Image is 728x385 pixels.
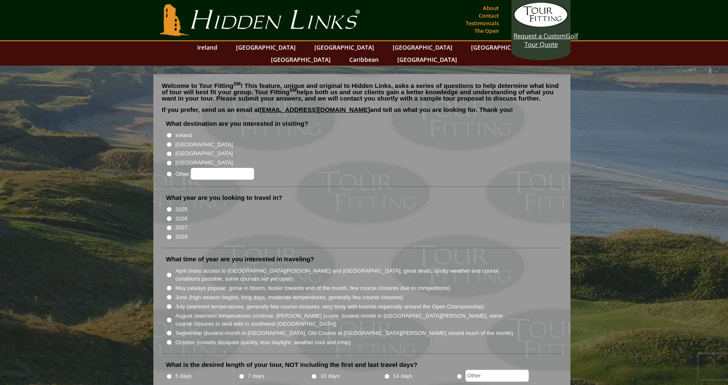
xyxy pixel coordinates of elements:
[467,41,535,53] a: [GEOGRAPHIC_DATA]
[166,194,282,202] label: What year are you looking to travel in?
[472,25,501,37] a: The Open
[175,233,187,241] label: 2028
[166,119,308,128] label: What destination are you interested in visiting?
[175,215,187,223] label: 2026
[466,370,529,382] input: Other
[166,255,314,263] label: What time of year are you interested in traveling?
[175,329,513,337] label: September (busiest month in [GEOGRAPHIC_DATA], Old Course at [GEOGRAPHIC_DATA][PERSON_NAME] close...
[175,372,192,380] label: 5 days
[289,88,297,93] sup: SM
[175,267,514,283] label: April (easy access to [GEOGRAPHIC_DATA][PERSON_NAME] and [GEOGRAPHIC_DATA], great deals, spotty w...
[267,53,335,66] a: [GEOGRAPHIC_DATA]
[191,168,254,180] input: Other:
[345,53,383,66] a: Caribbean
[388,41,457,53] a: [GEOGRAPHIC_DATA]
[514,2,568,48] a: Request a CustomGolf Tour Quote
[321,372,340,380] label: 10 days
[175,205,187,214] label: 2025
[175,338,351,347] label: October (crowds dissipate quickly, less daylight, weather cool and crisp)
[175,131,192,140] label: Ireland
[175,223,187,232] label: 2027
[476,10,501,21] a: Contact
[463,17,501,29] a: Testimonials
[162,106,562,119] p: If you prefer, send us an email at and tell us what you are looking for. Thank you!
[175,303,484,311] label: July (warmest temperatures, generally few course closures, very busy with tourists especially aro...
[175,149,233,158] label: [GEOGRAPHIC_DATA]
[175,168,254,180] label: Other:
[310,41,378,53] a: [GEOGRAPHIC_DATA]
[166,361,418,369] label: What is the desired length of your tour, NOT including the first and last travel days?
[175,284,450,292] label: May (always popular, gorse in bloom, busier towards end of the month, few course closures due to ...
[233,81,241,86] sup: SM
[393,53,461,66] a: [GEOGRAPHIC_DATA]
[175,159,233,167] label: [GEOGRAPHIC_DATA]
[248,372,264,380] label: 7 days
[175,312,514,328] label: August (warmest temperatures continue, [PERSON_NAME] purple, busiest month in [GEOGRAPHIC_DATA][P...
[260,106,370,113] a: [EMAIL_ADDRESS][DOMAIN_NAME]
[393,372,412,380] label: 14 days
[162,82,562,101] p: Welcome to Tour Fitting ! This feature, unique and original to Hidden Links, asks a series of que...
[481,2,501,14] a: About
[232,41,300,53] a: [GEOGRAPHIC_DATA]
[514,32,566,40] span: Request a Custom
[193,41,222,53] a: Ireland
[175,141,233,149] label: [GEOGRAPHIC_DATA]
[175,293,403,302] label: June (high season begins, long days, moderate temperatures, generally few course closures)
